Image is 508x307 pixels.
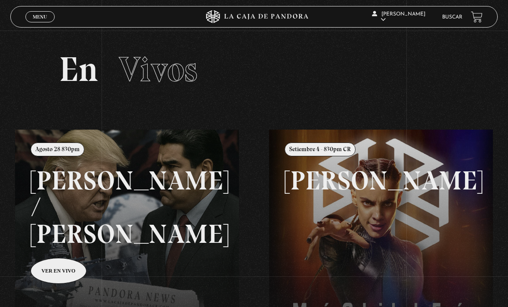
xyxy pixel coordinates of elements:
[372,12,425,22] span: [PERSON_NAME]
[33,14,47,19] span: Menu
[30,22,50,28] span: Cerrar
[59,52,449,87] h2: En
[442,15,462,20] a: Buscar
[119,49,198,90] span: Vivos
[471,11,483,23] a: View your shopping cart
